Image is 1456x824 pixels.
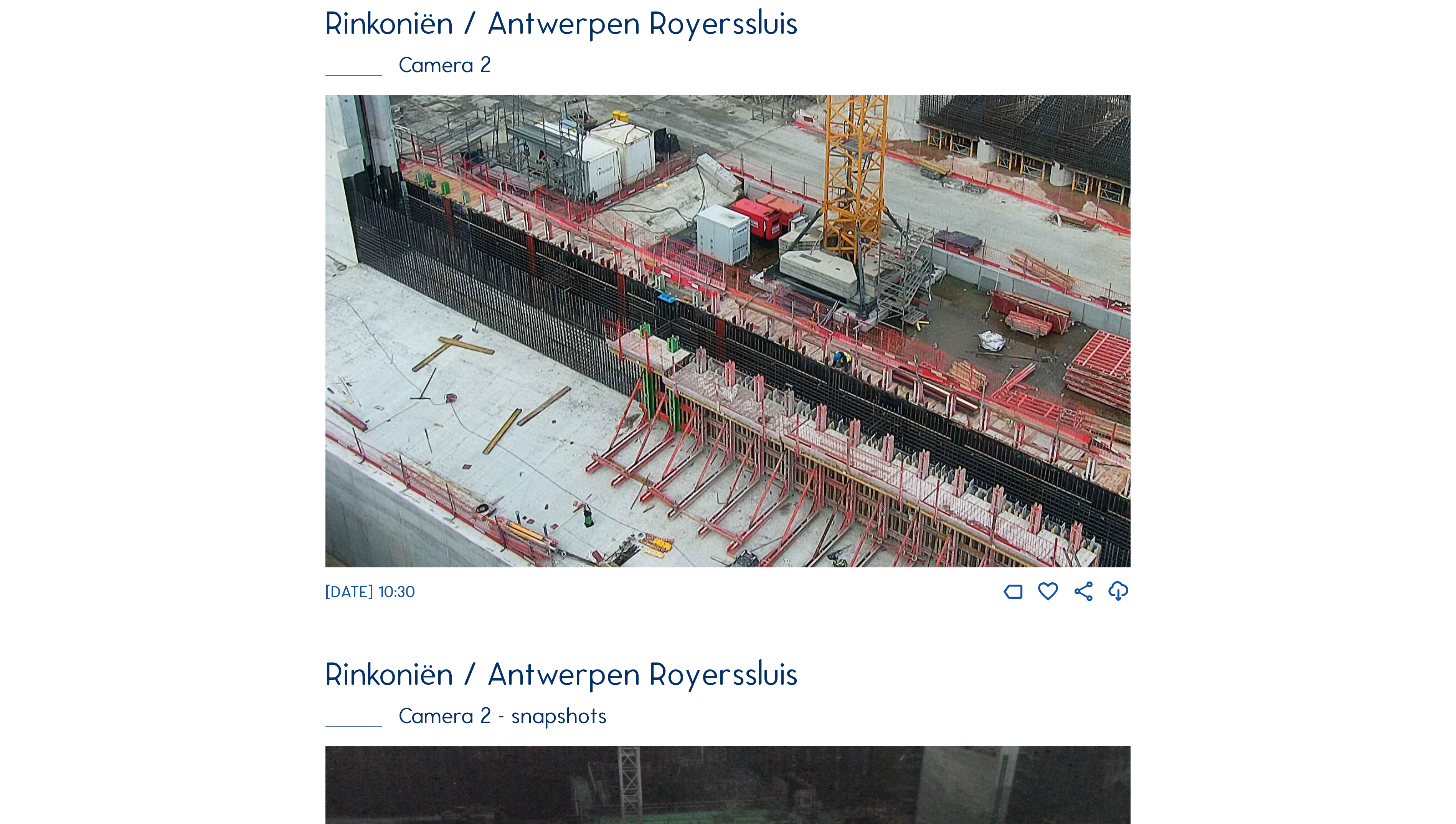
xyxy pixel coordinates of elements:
[325,658,1131,690] div: Rinkoniën / Antwerpen Royerssluis
[325,54,1131,76] div: Camera 2
[325,582,415,602] span: [DATE] 10:30
[325,95,1131,567] img: Image
[325,705,1131,727] div: Camera 2 - snapshots
[325,7,1131,39] div: Rinkoniën / Antwerpen Royerssluis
